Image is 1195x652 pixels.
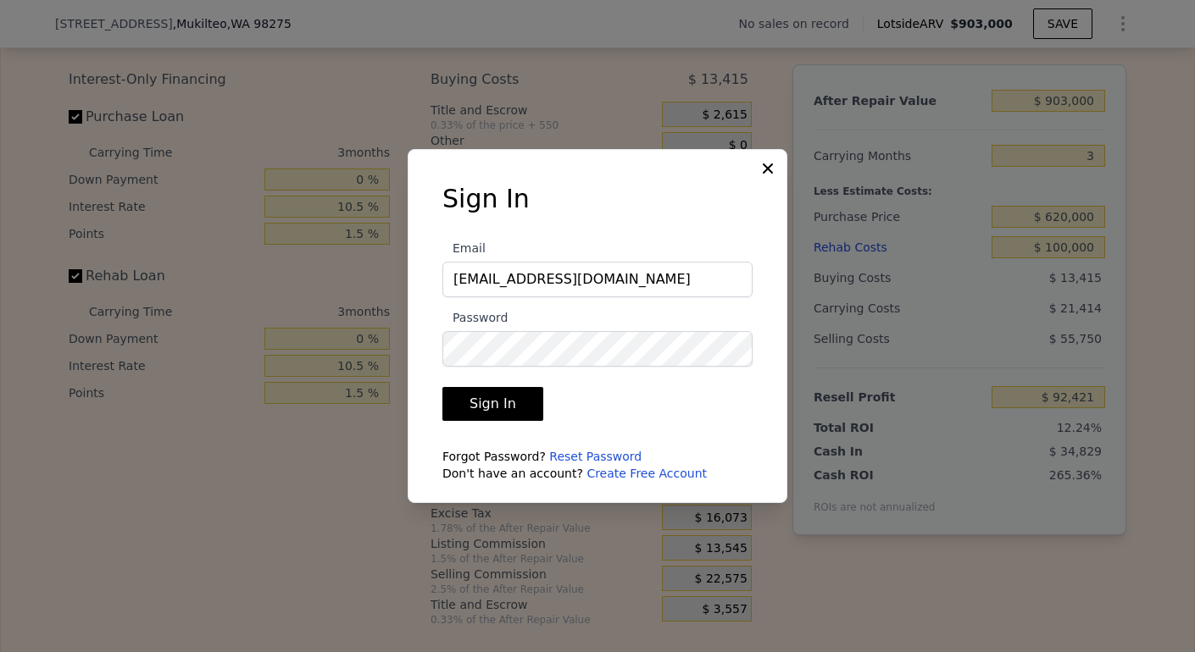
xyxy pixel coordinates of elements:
h3: Sign In [442,184,753,214]
span: Password [442,311,508,324]
a: Reset Password [549,450,642,463]
span: Email [442,241,486,255]
input: Email [442,262,753,297]
div: Forgot Password? Don't have an account? [442,448,753,482]
button: Sign In [442,387,543,421]
input: Password [442,331,753,367]
a: Create Free Account [586,467,707,480]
